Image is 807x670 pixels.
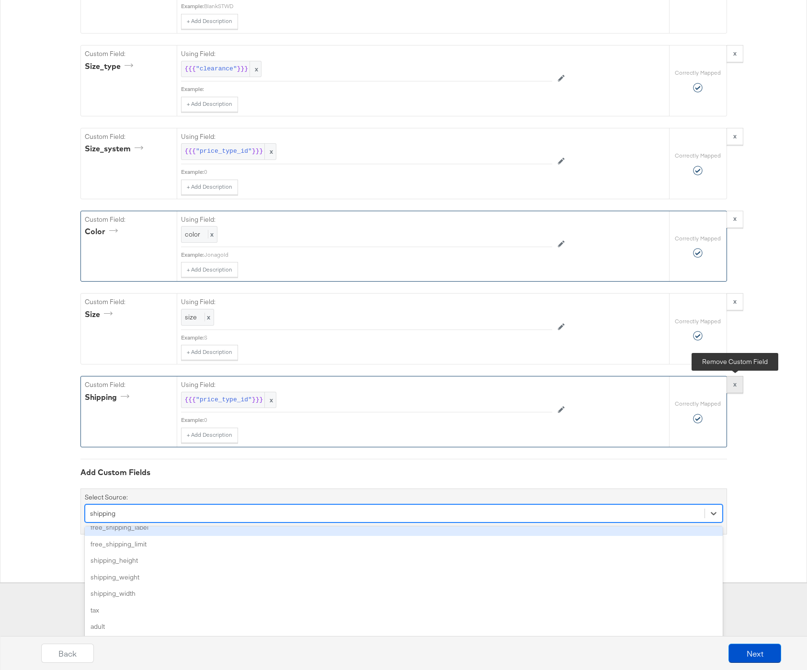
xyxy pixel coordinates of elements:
strong: x [733,380,737,388]
span: {{{ [185,396,196,405]
div: Example: [181,2,204,10]
span: x [250,61,261,77]
label: Select Source: [85,493,128,502]
button: + Add Description [181,14,238,29]
div: free_shipping_limit [85,536,723,553]
div: shipping_weight [85,569,723,586]
strong: x [733,132,737,140]
span: }}} [237,65,248,74]
div: Example: [181,334,204,341]
strong: x [733,297,737,306]
label: Custom Field: [85,49,173,58]
label: Correctly Mapped [675,318,721,325]
div: free_shipping_label [85,519,723,536]
button: x [727,128,743,145]
span: color [185,230,200,238]
span: "price_type_id" [196,396,252,405]
button: + Add Description [181,180,238,195]
button: + Add Description [181,97,238,112]
div: shipping [90,509,115,518]
div: adult [85,618,723,635]
div: shipping_width [85,585,723,602]
label: Using Field: [181,132,552,141]
button: x [727,376,743,393]
label: Correctly Mapped [675,400,721,408]
button: x [727,211,743,228]
span: }}} [252,396,263,405]
button: Back [41,644,94,663]
button: + Add Description [181,428,238,443]
div: S [204,334,552,341]
div: Example: [181,85,204,93]
label: Using Field: [181,380,552,389]
span: x [205,313,210,321]
button: x [727,293,743,310]
div: shipping [85,392,133,403]
div: 0 [204,168,552,176]
div: Add Custom Fields [80,467,727,478]
div: Example: [181,168,204,176]
label: Using Field: [181,49,552,58]
div: tax [85,602,723,619]
label: Custom Field: [85,215,173,224]
label: Correctly Mapped [675,235,721,242]
span: "clearance" [196,65,237,74]
label: Using Field: [181,215,552,224]
button: + Add Description [181,345,238,360]
button: x [727,45,743,62]
strong: x [733,49,737,57]
span: {{{ [185,65,196,74]
span: x [264,392,276,408]
button: + Add Description [181,262,238,277]
span: x [264,144,276,159]
div: 0 [204,416,552,424]
label: Using Field: [181,297,552,307]
span: "price_type_id" [196,147,252,156]
label: Custom Field: [85,380,173,389]
div: size_type [85,61,136,72]
div: Example: [181,251,204,259]
div: Jonagold [204,251,552,259]
strong: x [733,214,737,223]
span: }}} [252,147,263,156]
button: Next [728,644,781,663]
label: Correctly Mapped [675,69,721,77]
div: Example: [181,416,204,424]
span: size [185,313,197,321]
label: Custom Field: [85,297,173,307]
div: shipping_height [85,552,723,569]
div: BlankSTWD [204,2,552,10]
span: x [208,230,214,238]
div: size [85,309,116,320]
label: Custom Field: [85,132,173,141]
div: color [85,226,121,237]
label: Correctly Mapped [675,152,721,159]
span: {{{ [185,147,196,156]
div: size_system [85,143,147,154]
